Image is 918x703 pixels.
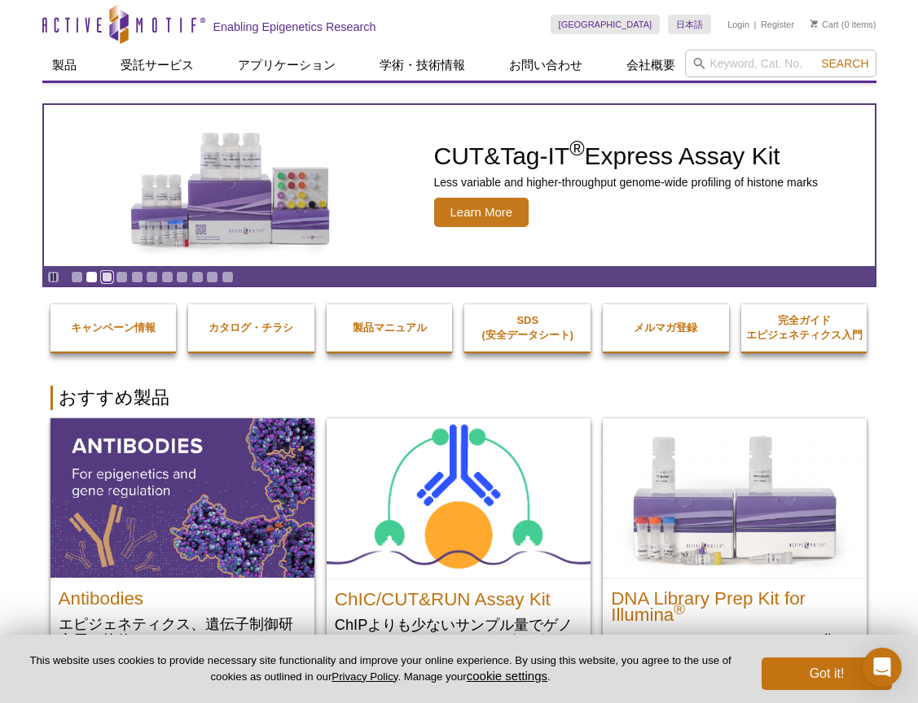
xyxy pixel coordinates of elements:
a: Go to slide 10 [206,271,218,283]
sup: ® [674,600,685,618]
a: Go to slide 8 [176,271,188,283]
strong: カタログ・チラシ [209,321,293,334]
a: Go to slide 9 [191,271,204,283]
a: キャンペーン情報 [51,304,177,351]
a: Cart [810,19,839,30]
li: | [754,15,757,34]
h2: おすすめ製品 [51,386,868,410]
p: This website uses cookies to provide necessary site functionality and improve your online experie... [26,653,735,684]
sup: ® [569,137,584,159]
h2: Antibodies [59,583,306,607]
a: Go to slide 4 [116,271,128,283]
a: Toggle autoplay [47,271,59,283]
img: ChIC/CUT&RUN Assay Kit [327,418,591,579]
a: 日本語 [668,15,711,34]
div: Open Intercom Messenger [863,648,902,687]
p: Less variable and higher-throughput genome-wide profiling of histone marks [434,175,819,190]
img: CUT&Tag-IT Express Assay Kit [96,96,365,275]
h2: CUT&Tag-IT Express Assay Kit [434,144,819,168]
input: Keyword, Cat. No. [685,50,876,77]
strong: キャンペーン情報 [71,321,156,334]
a: Go to slide 2 [86,271,98,283]
a: Go to slide 11 [222,271,234,283]
p: ChIPよりも少ないサンプル量でゲノムワイドなヒストン修飾解析や転写因子解析 [335,616,582,666]
a: 製品マニュアル [327,304,453,351]
h2: ChIC/CUT&RUN Assay Kit [335,583,582,608]
a: Register [761,19,794,30]
a: ChIC/CUT&RUN Assay Kit ChIC/CUT&RUN Assay Kit ChIPよりも少ないサンプル量でゲノムワイドなヒストン修飾解析や転写因子解析 [327,418,591,682]
article: CUT&Tag-IT Express Assay Kit [44,105,875,266]
strong: SDS (安全データシート) [481,314,573,341]
a: CUT&Tag-IT Express Assay Kit CUT&Tag-IT®Express Assay Kit Less variable and higher-throughput gen... [44,105,875,266]
p: ChIP-Seq、CUT&RUN、メチル化DNAアッセイ(dsDNA)用のDual Index NGS Library 調製キット [611,631,859,681]
img: Your Cart [810,20,818,28]
button: Search [816,56,873,71]
a: 完全ガイドエピジェネティクス入門 [741,297,867,359]
a: Go to slide 3 [101,271,113,283]
strong: メルマガ登録 [634,321,697,334]
img: DNA Library Prep Kit for Illumina [603,418,867,578]
span: Learn More [434,198,529,227]
a: 製品 [42,50,86,81]
a: [GEOGRAPHIC_DATA] [551,15,661,34]
h2: DNA Library Prep Kit for Illumina [611,583,859,623]
p: エピジェネティクス、遺伝子制御研究用の抗体（ChIP、CUT&Tag、CUT&RUN検証済抗体） [59,615,306,665]
button: cookie settings [467,669,547,683]
a: 受託サービス [111,50,204,81]
strong: 製品マニュアル [353,321,427,334]
li: (0 items) [810,15,876,34]
a: Go to slide 1 [71,271,83,283]
a: SDS(安全データシート) [464,297,591,359]
a: メルマガ登録 [603,304,729,351]
strong: 完全ガイド エピジェネティクス入門 [746,314,863,341]
a: アプリケーション [228,50,345,81]
img: All Antibodies [51,418,314,578]
a: 学術・技術情報 [370,50,475,81]
a: カタログ・チラシ [188,304,314,351]
a: Privacy Policy [332,670,398,683]
a: Go to slide 5 [131,271,143,283]
a: All Antibodies Antibodies エピジェネティクス、遺伝子制御研究用の抗体（ChIP、CUT&Tag、CUT&RUN検証済抗体） [51,418,314,681]
a: Go to slide 6 [146,271,158,283]
a: Go to slide 7 [161,271,173,283]
a: Login [727,19,749,30]
button: Got it! [762,657,892,690]
a: 会社概要 [617,50,685,81]
span: Search [821,57,868,70]
a: お問い合わせ [499,50,592,81]
h2: Enabling Epigenetics Research [213,20,376,34]
a: DNA Library Prep Kit for Illumina DNA Library Prep Kit for Illumina® ChIP-Seq、CUT&RUN、メチル化DNAアッセイ... [603,418,867,697]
